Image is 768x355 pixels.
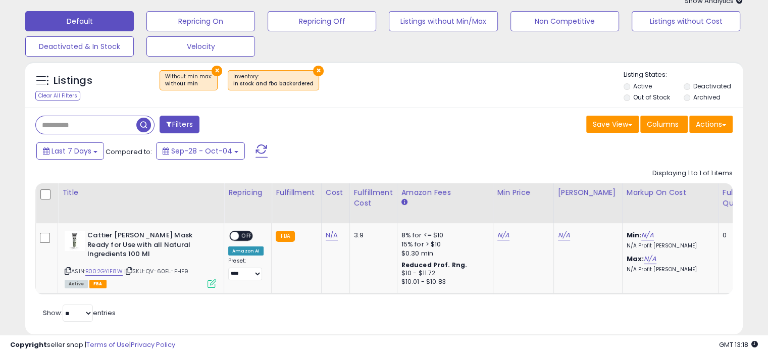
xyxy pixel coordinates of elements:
label: Out of Stock [633,93,670,102]
div: Displaying 1 to 1 of 1 items [652,169,733,178]
div: Preset: [228,258,264,280]
div: ASIN: [65,231,216,287]
button: Listings without Cost [632,11,740,31]
button: Repricing On [146,11,255,31]
div: Cost [326,187,345,198]
button: Repricing Off [268,11,376,31]
div: Amazon AI [228,246,264,256]
button: Default [25,11,134,31]
label: Deactivated [693,82,731,90]
span: Last 7 Days [52,146,91,156]
h5: Listings [54,74,92,88]
span: Sep-28 - Oct-04 [171,146,232,156]
a: N/A [497,230,509,240]
div: Fulfillment [276,187,317,198]
span: Show: entries [43,308,116,318]
span: FBA [89,280,107,288]
strong: Copyright [10,340,47,349]
div: $0.30 min [401,249,485,258]
span: Compared to: [106,147,152,157]
div: Title [62,187,220,198]
a: B002GYIF8W [85,267,123,276]
div: $10.01 - $10.83 [401,278,485,286]
div: 0 [723,231,754,240]
p: Listing States: [624,70,743,80]
div: without min [165,80,212,87]
a: N/A [558,230,570,240]
button: Listings without Min/Max [389,11,497,31]
div: seller snap | | [10,340,175,350]
small: Amazon Fees. [401,198,407,207]
small: FBA [276,231,294,242]
span: Columns [647,119,679,129]
div: Repricing [228,187,267,198]
button: × [313,66,324,76]
a: Terms of Use [86,340,129,349]
th: The percentage added to the cost of goods (COGS) that forms the calculator for Min & Max prices. [622,183,718,223]
span: Inventory : [233,73,314,88]
button: Velocity [146,36,255,57]
div: $10 - $11.72 [401,269,485,278]
label: Active [633,82,652,90]
img: 315E8aVz67L._SL40_.jpg [65,231,85,251]
button: Filters [160,116,199,133]
a: N/A [644,254,656,264]
button: × [212,66,222,76]
a: Privacy Policy [131,340,175,349]
button: Non Competitive [510,11,619,31]
div: in stock and fba backordered [233,80,314,87]
a: N/A [326,230,338,240]
p: N/A Profit [PERSON_NAME] [627,266,710,273]
b: Max: [627,254,644,264]
b: Reduced Prof. Rng. [401,261,468,269]
button: Sep-28 - Oct-04 [156,142,245,160]
button: Actions [689,116,733,133]
div: [PERSON_NAME] [558,187,618,198]
span: OFF [239,232,255,240]
span: 2025-10-12 13:18 GMT [719,340,758,349]
b: Min: [627,230,642,240]
span: All listings currently available for purchase on Amazon [65,280,88,288]
div: Clear All Filters [35,91,80,100]
div: Amazon Fees [401,187,489,198]
div: Fulfillable Quantity [723,187,757,209]
label: Archived [693,93,720,102]
b: Cattier [PERSON_NAME] Mask Ready for Use with all Natural Ingredients 100 Ml [87,231,210,262]
p: N/A Profit [PERSON_NAME] [627,242,710,249]
div: 3.9 [354,231,389,240]
div: Markup on Cost [627,187,714,198]
button: Save View [586,116,639,133]
span: | SKU: QV-60EL-FHF9 [124,267,188,275]
button: Deactivated & In Stock [25,36,134,57]
button: Columns [640,116,688,133]
div: Min Price [497,187,549,198]
span: Without min max : [165,73,212,88]
div: 8% for <= $10 [401,231,485,240]
div: 15% for > $10 [401,240,485,249]
button: Last 7 Days [36,142,104,160]
a: N/A [641,230,653,240]
div: Fulfillment Cost [354,187,393,209]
